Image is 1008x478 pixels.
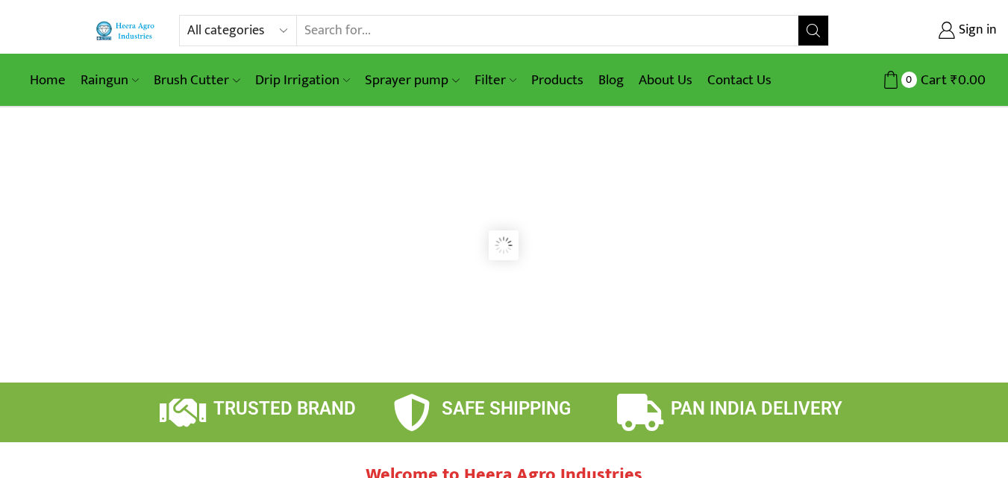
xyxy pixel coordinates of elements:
span: 0 [901,72,917,87]
a: About Us [631,63,700,98]
a: Contact Us [700,63,779,98]
a: Home [22,63,73,98]
a: Sign in [851,17,997,44]
input: Search for... [297,16,798,45]
span: SAFE SHIPPING [442,398,571,419]
a: Brush Cutter [146,63,247,98]
a: Blog [591,63,631,98]
span: Sign in [955,21,997,40]
a: Sprayer pump [357,63,466,98]
span: Cart [917,70,947,90]
a: Filter [467,63,524,98]
a: 0 Cart ₹0.00 [844,66,986,94]
a: Drip Irrigation [248,63,357,98]
button: Search button [798,16,828,45]
span: TRUSTED BRAND [213,398,356,419]
span: PAN INDIA DELIVERY [671,398,842,419]
a: Products [524,63,591,98]
bdi: 0.00 [951,69,986,92]
a: Raingun [73,63,146,98]
span: ₹ [951,69,958,92]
